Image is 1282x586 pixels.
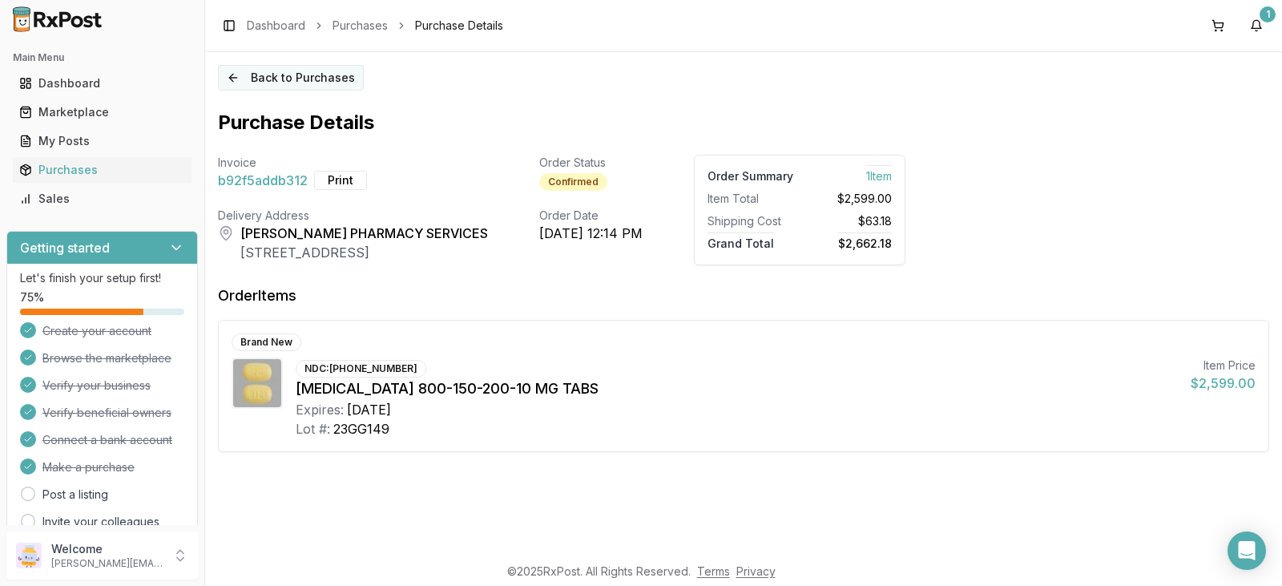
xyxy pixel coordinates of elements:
span: Make a purchase [42,459,135,475]
p: Welcome [51,541,163,557]
span: b92f5addb312 [218,171,308,190]
div: $2,599.00 [806,191,892,207]
div: Invoice [218,155,488,171]
div: [DATE] [347,400,391,419]
a: Dashboard [13,69,191,98]
img: User avatar [16,543,42,568]
button: Marketplace [6,99,198,125]
span: Create your account [42,323,151,339]
a: Terms [697,564,730,578]
div: Purchases [19,162,185,178]
img: RxPost Logo [6,6,109,32]
span: 75 % [20,289,44,305]
img: Symtuza 800-150-200-10 MG TABS [233,359,281,407]
div: Order Date [539,208,643,224]
button: Sales [6,186,198,212]
span: Verify your business [42,378,151,394]
span: 1 Item [866,165,892,183]
div: [PERSON_NAME] PHARMACY SERVICES [240,224,488,243]
div: My Posts [19,133,185,149]
div: Item Total [708,191,793,207]
div: Expires: [296,400,344,419]
a: Post a listing [42,487,108,503]
div: Order Summary [708,168,793,184]
h3: Getting started [20,238,110,257]
a: Purchases [333,18,388,34]
div: Sales [19,191,185,207]
div: Brand New [232,333,301,351]
div: Order Items [218,285,296,307]
a: Dashboard [247,18,305,34]
h2: Main Menu [13,51,191,64]
button: Print [314,171,367,190]
a: Purchases [13,156,191,184]
div: Lot #: [296,419,330,438]
div: Order Status [539,155,643,171]
div: [DATE] 12:14 PM [539,224,643,243]
button: My Posts [6,128,198,154]
button: Purchases [6,157,198,183]
div: 23GG149 [333,419,389,438]
p: Let's finish your setup first! [20,270,184,286]
div: Shipping Cost [708,213,793,229]
div: $2,599.00 [1191,374,1256,393]
span: Connect a bank account [42,432,172,448]
div: [STREET_ADDRESS] [240,243,488,262]
div: 1 [1260,6,1276,22]
p: [PERSON_NAME][EMAIL_ADDRESS][DOMAIN_NAME] [51,557,163,570]
div: Confirmed [539,173,607,191]
a: Marketplace [13,98,191,127]
div: Open Intercom Messenger [1228,531,1266,570]
a: My Posts [13,127,191,156]
div: NDC: [PHONE_NUMBER] [296,360,426,378]
span: $2,662.18 [838,232,892,250]
nav: breadcrumb [247,18,503,34]
button: 1 [1244,13,1269,38]
div: Item Price [1191,358,1256,374]
div: $63.18 [806,213,892,229]
a: Invite your colleagues [42,514,159,530]
div: Delivery Address [218,208,488,224]
span: Grand Total [708,232,774,250]
h1: Purchase Details [218,110,1269,135]
button: Dashboard [6,71,198,96]
div: Dashboard [19,75,185,91]
button: Back to Purchases [218,65,364,91]
span: Browse the marketplace [42,350,171,366]
a: Privacy [736,564,776,578]
div: [MEDICAL_DATA] 800-150-200-10 MG TABS [296,378,1178,400]
span: Verify beneficial owners [42,405,171,421]
a: Sales [13,184,191,213]
span: Purchase Details [415,18,503,34]
div: Marketplace [19,104,185,120]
